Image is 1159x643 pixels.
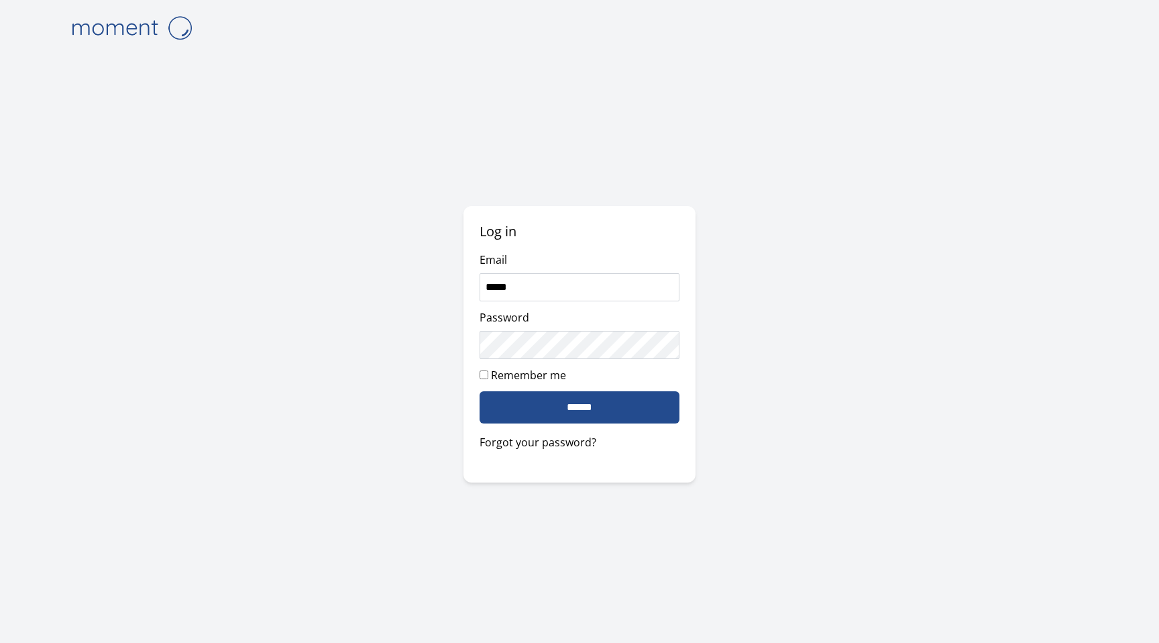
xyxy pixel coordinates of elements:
[491,368,566,383] label: Remember me
[480,310,529,325] label: Password
[480,222,680,241] h2: Log in
[480,252,507,267] label: Email
[480,434,680,450] a: Forgot your password?
[64,11,199,45] img: logo-4e3dc11c47720685a147b03b5a06dd966a58ff35d612b21f08c02c0306f2b779.png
